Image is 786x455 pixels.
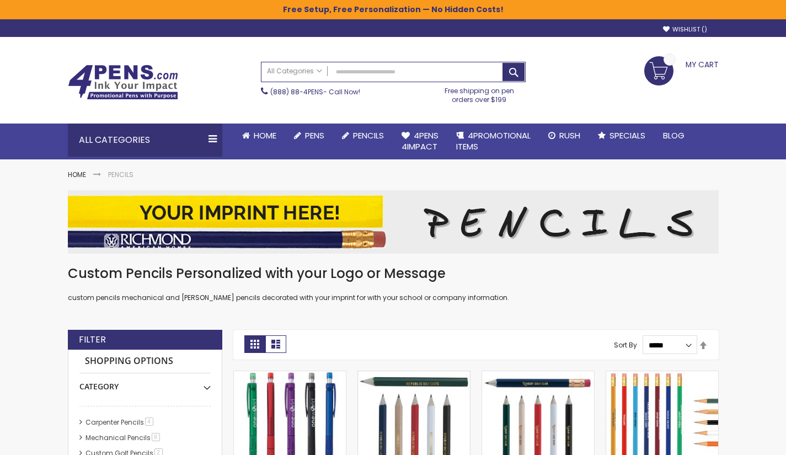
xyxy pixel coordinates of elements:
span: All Categories [267,67,322,76]
a: Pens [285,124,333,148]
a: Pencils [333,124,393,148]
a: Home [68,170,86,179]
a: 4Pens4impact [393,124,447,159]
div: Category [79,373,211,392]
a: (888) 88-4PENS [270,87,323,97]
a: Hex Golf Promo Pencil [358,371,470,380]
span: Home [254,130,276,141]
a: Blog [654,124,693,148]
span: Pencils [353,130,384,141]
span: Blog [663,130,685,141]
a: Souvenir® Daven Mechanical Pencil [234,371,346,380]
a: Rush [539,124,589,148]
span: 8 [152,433,160,441]
span: - Call Now! [270,87,360,97]
a: Home [233,124,285,148]
label: Sort By [614,340,637,350]
strong: Shopping Options [79,350,211,373]
a: All Categories [261,62,328,81]
a: Specials [589,124,654,148]
span: 4Pens 4impact [402,130,439,152]
strong: Grid [244,335,265,353]
img: 4Pens Custom Pens and Promotional Products [68,65,178,100]
a: Mechanical Pencils8 [83,433,164,442]
a: Carpenter Pencils4 [83,417,157,427]
div: custom pencils mechanical and [PERSON_NAME] pencils decorated with your imprint for with your sch... [68,265,719,303]
div: Free shipping on pen orders over $199 [433,82,526,104]
h1: Custom Pencils Personalized with your Logo or Message [68,265,719,282]
span: 4PROMOTIONAL ITEMS [456,130,531,152]
a: Wishlist [663,25,707,34]
strong: Filter [79,334,106,346]
strong: Pencils [108,170,133,179]
a: Hex Golf Promo Pencil with Eraser [482,371,594,380]
a: 4PROMOTIONALITEMS [447,124,539,159]
img: Pencils [68,190,719,254]
div: All Categories [68,124,222,157]
span: Specials [609,130,645,141]
span: Pens [305,130,324,141]
span: 4 [145,417,153,426]
span: Rush [559,130,580,141]
a: Hex No. 2 Wood Pencil [606,371,718,380]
